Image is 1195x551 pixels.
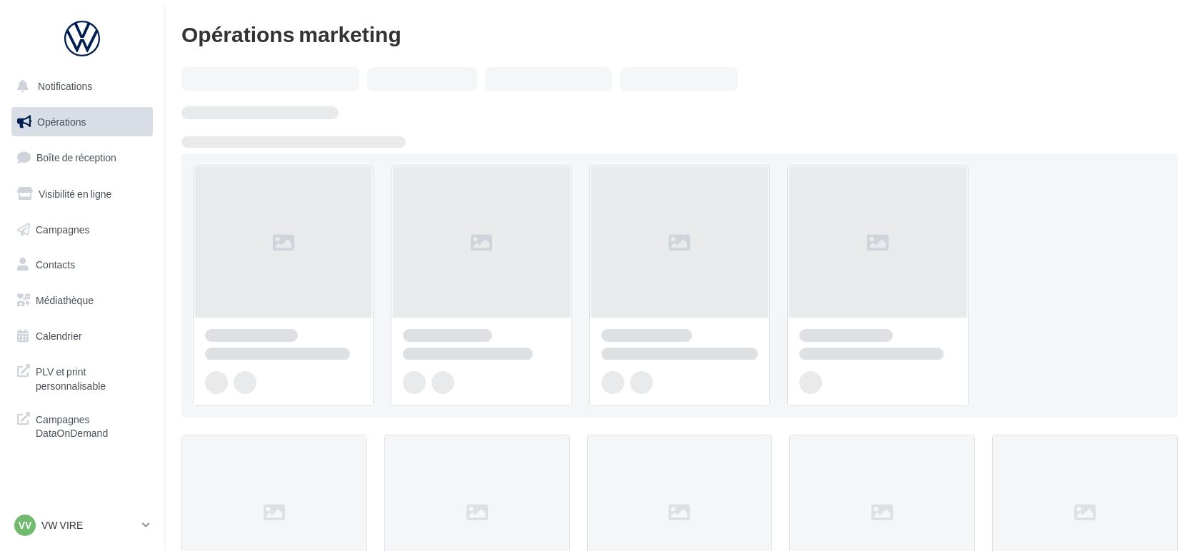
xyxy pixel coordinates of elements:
a: VV VW VIRE [11,512,153,539]
a: Campagnes DataOnDemand [9,404,156,446]
a: Contacts [9,250,156,280]
span: Médiathèque [36,294,94,306]
span: Opérations [37,116,86,128]
span: Campagnes DataOnDemand [36,410,147,440]
a: Campagnes [9,215,156,245]
a: Boîte de réception [9,142,156,173]
p: VW VIRE [41,518,136,532]
span: Calendrier [36,330,82,342]
span: Boîte de réception [36,151,116,163]
span: Campagnes [36,223,90,235]
a: Calendrier [9,321,156,351]
a: Médiathèque [9,285,156,315]
button: Notifications [9,71,150,101]
div: Opérations marketing [181,23,1178,44]
a: Opérations [9,107,156,137]
span: VV [19,518,32,532]
span: PLV et print personnalisable [36,362,147,393]
span: Notifications [38,80,92,92]
span: Contacts [36,258,75,271]
a: PLV et print personnalisable [9,356,156,398]
span: Visibilité en ligne [39,188,111,200]
a: Visibilité en ligne [9,179,156,209]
